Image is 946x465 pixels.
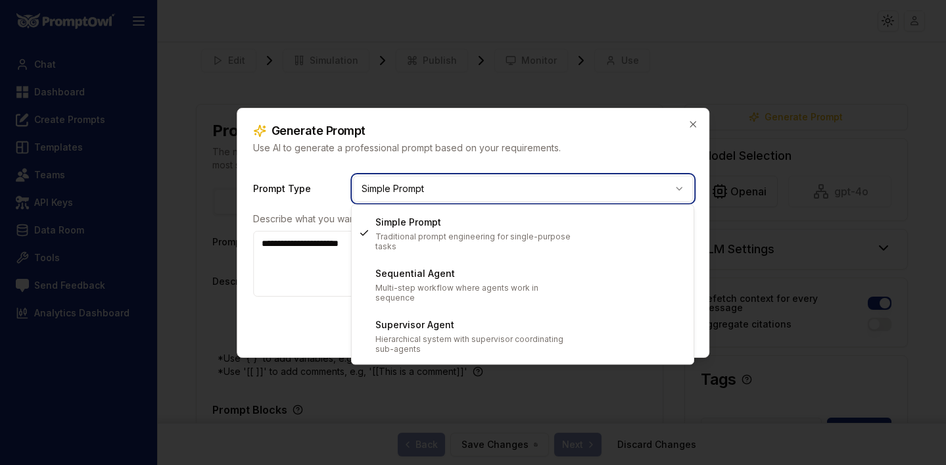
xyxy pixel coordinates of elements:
span: Traditional prompt engineering for single-purpose tasks [375,232,573,251]
span: Multi-step workflow where agents work in sequence [375,283,573,303]
span: Hierarchical system with supervisor coordinating sub-agents [375,334,573,354]
span: Supervisor Agent [375,318,454,331]
span: Sequential Agent [375,267,455,280]
span: Simple Prompt [375,216,441,229]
